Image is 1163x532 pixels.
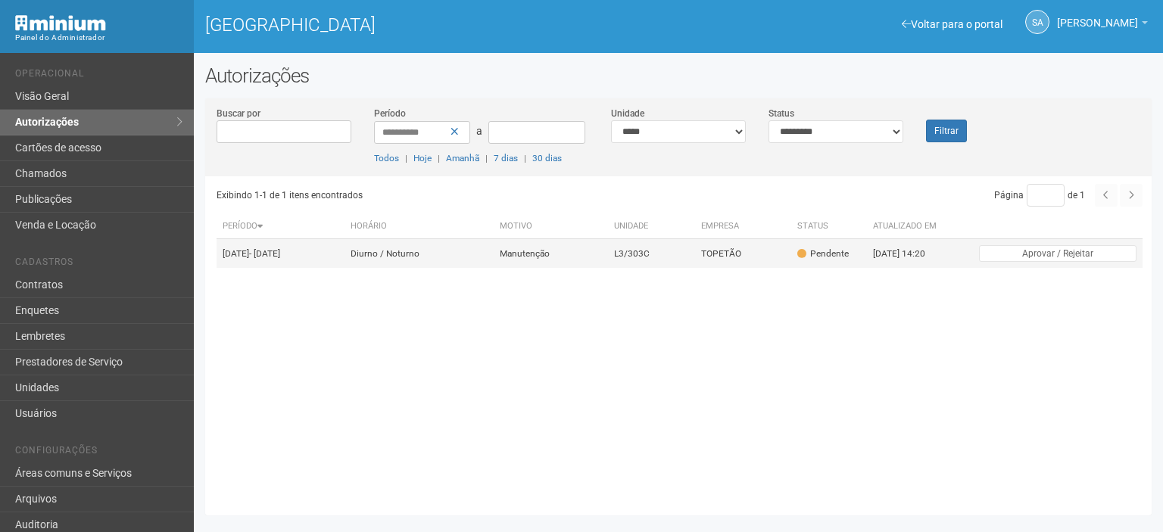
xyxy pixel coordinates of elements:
a: Amanhã [446,153,479,163]
td: Manutenção [494,239,608,269]
th: Empresa [695,214,791,239]
td: TOPETÃO [695,239,791,269]
label: Status [769,107,794,120]
a: 30 dias [532,153,562,163]
span: - [DATE] [249,248,280,259]
h2: Autorizações [205,64,1152,87]
th: Motivo [494,214,608,239]
a: Hoje [413,153,432,163]
span: | [438,153,440,163]
li: Cadastros [15,257,182,272]
div: Painel do Administrador [15,31,182,45]
a: Todos [374,153,399,163]
img: Minium [15,15,106,31]
a: Voltar para o portal [902,18,1002,30]
th: Unidade [608,214,696,239]
span: a [476,125,482,137]
td: Diurno / Noturno [345,239,494,269]
label: Período [374,107,406,120]
label: Buscar por [217,107,260,120]
div: Exibindo 1-1 de 1 itens encontrados [217,184,675,207]
th: Status [791,214,867,239]
div: Pendente [797,247,849,260]
th: Horário [345,214,494,239]
label: Unidade [611,107,644,120]
td: L3/303C [608,239,696,269]
button: Aprovar / Rejeitar [979,245,1136,262]
li: Operacional [15,68,182,84]
a: SA [1025,10,1049,34]
h1: [GEOGRAPHIC_DATA] [205,15,667,35]
li: Configurações [15,445,182,461]
span: | [524,153,526,163]
th: Atualizado em [867,214,950,239]
a: [PERSON_NAME] [1057,19,1148,31]
button: Filtrar [926,120,967,142]
span: | [405,153,407,163]
a: 7 dias [494,153,518,163]
span: Silvio Anjos [1057,2,1138,29]
td: [DATE] 14:20 [867,239,950,269]
td: [DATE] [217,239,345,269]
span: | [485,153,488,163]
th: Período [217,214,345,239]
span: Página de 1 [994,190,1085,201]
